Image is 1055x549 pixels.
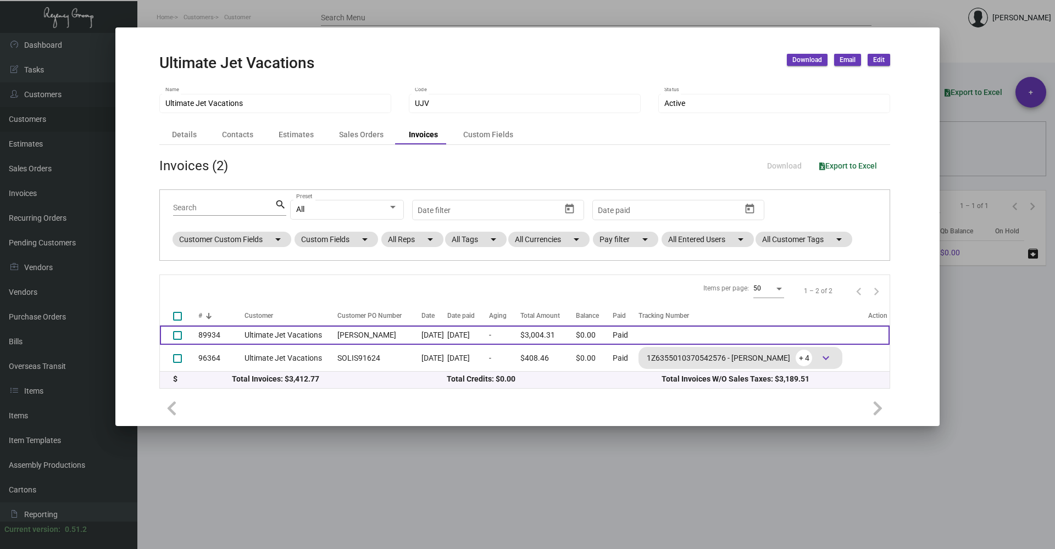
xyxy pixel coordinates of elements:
[337,311,421,321] div: Customer PO Number
[734,233,747,246] mat-icon: arrow_drop_down
[489,326,520,345] td: -
[508,232,590,247] mat-chip: All Currencies
[520,311,560,321] div: Total Amount
[753,284,761,292] span: 50
[520,326,576,345] td: $3,004.31
[198,345,245,372] td: 96364
[560,200,578,217] button: Open calendar
[232,373,447,385] div: Total Invoices: $3,412.77
[172,129,197,141] div: Details
[576,326,613,345] td: $0.00
[296,205,304,214] span: All
[447,326,489,345] td: [DATE]
[421,311,447,321] div: Date
[159,156,228,176] div: Invoices (2)
[593,232,658,247] mat-chip: Pay filter
[576,311,599,321] div: Balance
[4,524,60,535] div: Current version:
[421,311,435,321] div: Date
[332,326,421,345] td: [PERSON_NAME]
[868,306,890,326] th: Action
[381,232,443,247] mat-chip: All Reps
[222,129,253,141] div: Contacts
[418,206,452,215] input: Start date
[198,326,245,345] td: 89934
[421,326,447,345] td: [DATE]
[447,345,489,372] td: [DATE]
[279,129,314,141] div: Estimates
[613,311,626,321] div: Paid
[447,311,475,321] div: Date paid
[638,311,868,321] div: Tracking Number
[598,206,632,215] input: Start date
[520,345,576,372] td: $408.46
[832,233,846,246] mat-icon: arrow_drop_down
[662,232,754,247] mat-chip: All Entered Users
[245,311,332,321] div: Customer
[662,373,876,385] div: Total Invoices W/O Sales Taxes: $3,189.51
[819,351,832,365] span: keyboard_arrow_down
[570,233,583,246] mat-icon: arrow_drop_down
[767,161,802,170] span: Download
[198,311,245,321] div: #
[796,350,812,366] span: + 4
[850,282,868,300] button: Previous page
[424,233,437,246] mat-icon: arrow_drop_down
[810,156,886,176] button: Export to Excel
[487,233,500,246] mat-icon: arrow_drop_down
[638,311,689,321] div: Tracking Number
[447,311,489,321] div: Date paid
[868,54,890,66] button: Edit
[339,129,384,141] div: Sales Orders
[741,200,758,217] button: Open calendar
[753,285,784,293] mat-select: Items per page:
[664,99,685,108] span: Active
[245,345,332,372] td: Ultimate Jet Vacations
[358,233,371,246] mat-icon: arrow_drop_down
[613,311,638,321] div: Paid
[613,345,638,372] td: Paid
[447,373,662,385] div: Total Credits: $0.00
[421,345,447,372] td: [DATE]
[873,55,885,65] span: Edit
[173,373,232,385] div: $
[641,206,710,215] input: End date
[868,282,885,300] button: Next page
[576,311,613,321] div: Balance
[461,206,530,215] input: End date
[332,345,421,372] td: SOLIS91624
[489,345,520,372] td: -
[275,198,286,211] mat-icon: search
[65,524,87,535] div: 0.51.2
[756,232,852,247] mat-chip: All Customer Tags
[295,232,378,247] mat-chip: Custom Fields
[409,129,438,141] div: Invoices
[576,345,613,372] td: $0.00
[758,156,810,176] button: Download
[804,286,832,296] div: 1 – 2 of 2
[245,311,273,321] div: Customer
[819,161,877,170] span: Export to Excel
[463,129,513,141] div: Custom Fields
[613,326,638,345] td: Paid
[834,54,861,66] button: Email
[792,55,822,65] span: Download
[638,233,652,246] mat-icon: arrow_drop_down
[337,311,402,321] div: Customer PO Number
[703,283,749,293] div: Items per page:
[489,311,520,321] div: Aging
[445,232,507,247] mat-chip: All Tags
[198,311,202,321] div: #
[520,311,576,321] div: Total Amount
[840,55,856,65] span: Email
[271,233,285,246] mat-icon: arrow_drop_down
[787,54,828,66] button: Download
[489,311,507,321] div: Aging
[647,350,834,366] div: 1Z6355010370542576 - [PERSON_NAME]
[159,54,314,72] h2: Ultimate Jet Vacations
[173,232,291,247] mat-chip: Customer Custom Fields
[245,326,332,345] td: Ultimate Jet Vacations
